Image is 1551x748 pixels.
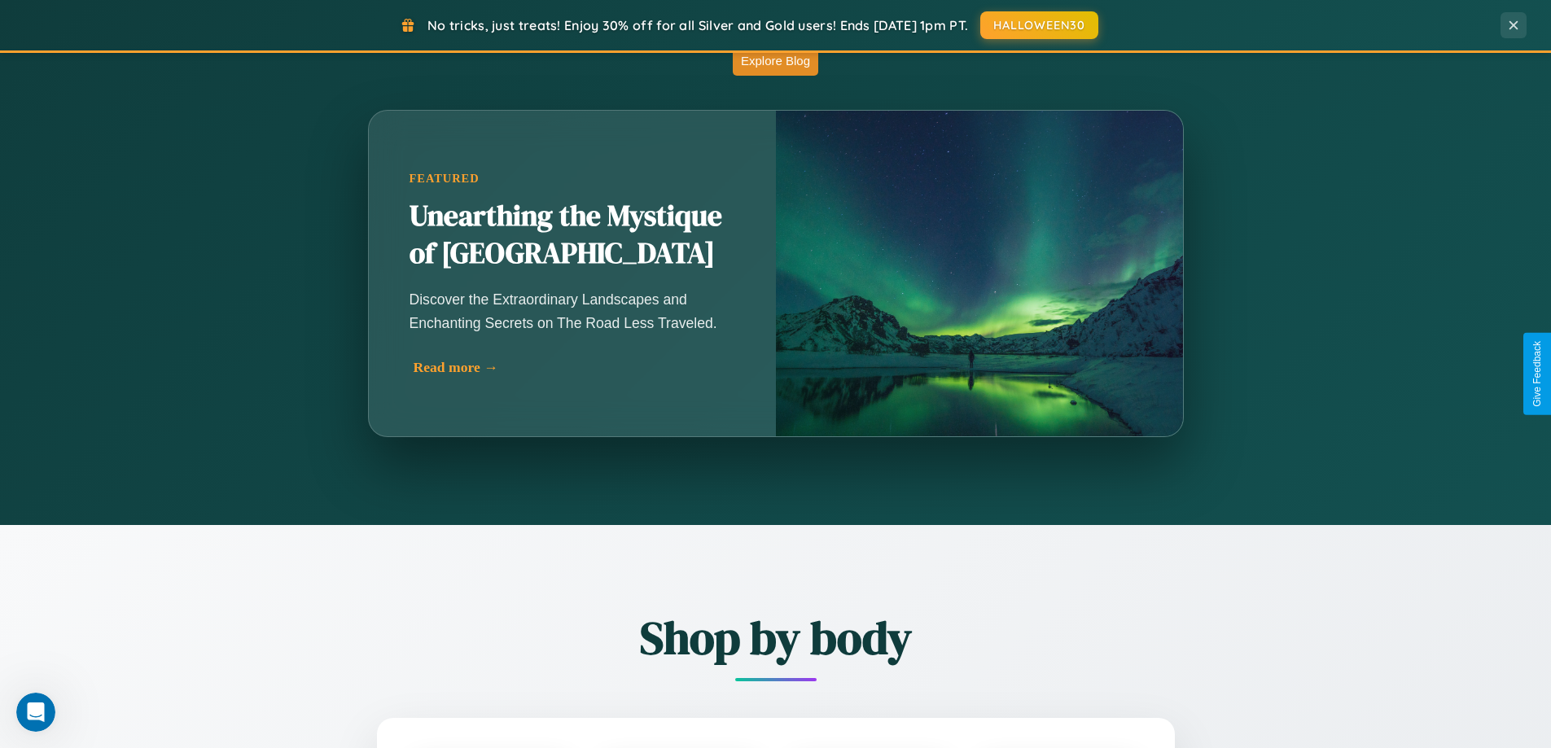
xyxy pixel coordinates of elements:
[1531,341,1543,407] div: Give Feedback
[410,288,735,334] p: Discover the Extraordinary Landscapes and Enchanting Secrets on The Road Less Traveled.
[733,46,818,76] button: Explore Blog
[427,17,968,33] span: No tricks, just treats! Enjoy 30% off for all Silver and Gold users! Ends [DATE] 1pm PT.
[980,11,1098,39] button: HALLOWEEN30
[410,172,735,186] div: Featured
[414,359,739,376] div: Read more →
[16,693,55,732] iframe: Intercom live chat
[287,606,1264,669] h2: Shop by body
[410,198,735,273] h2: Unearthing the Mystique of [GEOGRAPHIC_DATA]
